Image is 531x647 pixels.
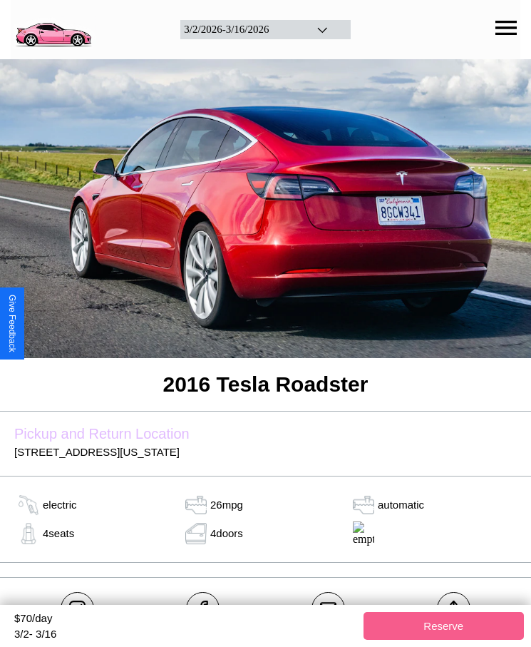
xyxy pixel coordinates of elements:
img: logo [11,7,96,49]
p: electric [43,495,77,514]
img: gas [14,523,43,544]
div: Give Feedback [7,295,17,352]
div: 3 / 2 / 2026 - 3 / 16 / 2026 [184,24,298,36]
div: 3 / 2 - 3 / 16 [14,628,356,640]
p: 26 mpg [210,495,243,514]
label: Pickup and Return Location [14,426,517,442]
img: gas [349,494,378,516]
img: tank [182,494,210,516]
button: Reserve [364,612,525,640]
p: 4 doors [210,524,243,543]
p: automatic [378,495,424,514]
img: door [182,523,210,544]
p: [STREET_ADDRESS][US_STATE] [14,442,517,462]
p: 4 seats [43,524,74,543]
img: gas [14,494,43,516]
div: $ 70 /day [14,612,356,628]
img: empty [349,521,378,546]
